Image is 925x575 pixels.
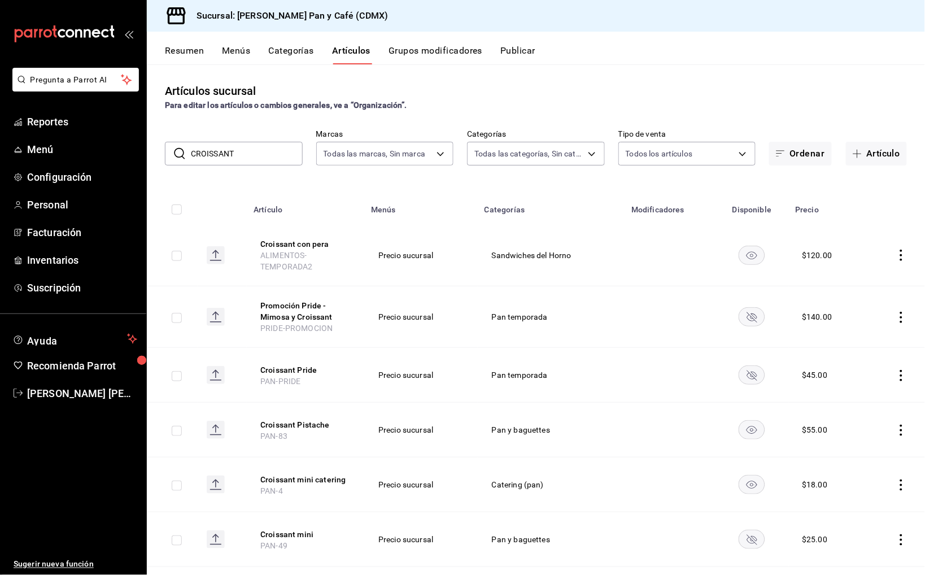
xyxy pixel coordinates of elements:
[618,130,756,138] label: Tipo de venta
[378,371,464,379] span: Precio sucursal
[12,68,139,92] button: Pregunta a Parrot AI
[467,130,605,138] label: Categorías
[247,188,364,224] th: Artículo
[260,541,287,550] span: PAN-49
[187,9,388,23] h3: Sucursal: [PERSON_NAME] Pan y Café (CDMX)
[625,188,715,224] th: Modificadores
[165,45,204,64] button: Resumen
[492,251,610,259] span: Sandwiches del Horno
[378,481,464,489] span: Precio sucursal
[739,307,765,326] button: availability-product
[332,45,370,64] button: Artículos
[260,364,351,376] button: edit-product-location
[715,188,789,224] th: Disponible
[739,246,765,265] button: availability-product
[165,45,925,64] div: navigation tabs
[222,45,250,64] button: Menús
[27,225,137,240] span: Facturación
[789,188,867,224] th: Precio
[896,480,907,491] button: actions
[27,142,137,157] span: Menú
[896,250,907,261] button: actions
[260,474,351,485] button: edit-product-location
[492,371,610,379] span: Pan temporada
[27,332,123,346] span: Ayuda
[802,534,828,545] div: $ 25.00
[364,188,478,224] th: Menús
[802,369,828,381] div: $ 45.00
[802,250,832,261] div: $ 120.00
[802,311,832,323] div: $ 140.00
[492,535,610,543] span: Pan y baguettes
[27,197,137,212] span: Personal
[191,142,303,165] input: Buscar artículo
[8,82,139,94] a: Pregunta a Parrot AI
[260,300,351,323] button: edit-product-location
[260,238,351,250] button: edit-product-location
[500,45,535,64] button: Publicar
[378,426,464,434] span: Precio sucursal
[739,530,765,549] button: availability-product
[626,148,693,159] span: Todos los artículos
[492,426,610,434] span: Pan y baguettes
[324,148,426,159] span: Todas las marcas, Sin marca
[896,312,907,323] button: actions
[492,481,610,489] span: Catering (pan)
[802,424,828,435] div: $ 55.00
[316,130,454,138] label: Marcas
[14,559,137,570] span: Sugerir nueva función
[124,29,133,38] button: open_drawer_menu
[846,142,907,165] button: Artículo
[27,169,137,185] span: Configuración
[378,251,464,259] span: Precio sucursal
[260,432,287,441] span: PAN-83
[260,529,351,540] button: edit-product-location
[27,280,137,295] span: Suscripción
[802,479,828,490] div: $ 18.00
[260,251,313,271] span: ALIMENTOS-TEMPORADA2
[165,82,256,99] div: Artículos sucursal
[896,534,907,546] button: actions
[27,386,137,401] span: [PERSON_NAME] [PERSON_NAME]
[378,313,464,321] span: Precio sucursal
[260,377,300,386] span: PAN-PRIDE
[27,114,137,129] span: Reportes
[165,101,407,110] strong: Para editar los artículos o cambios generales, ve a “Organización”.
[478,188,625,224] th: Categorías
[492,313,610,321] span: Pan temporada
[30,74,121,86] span: Pregunta a Parrot AI
[474,148,584,159] span: Todas las categorías, Sin categoría
[769,142,831,165] button: Ordenar
[896,425,907,436] button: actions
[739,420,765,439] button: availability-product
[378,535,464,543] span: Precio sucursal
[27,358,137,373] span: Recomienda Parrot
[389,45,482,64] button: Grupos modificadores
[260,419,351,430] button: edit-product-location
[260,324,333,333] span: PRIDE-PROMOCION
[27,252,137,268] span: Inventarios
[896,370,907,381] button: actions
[260,486,283,495] span: PAN-4
[269,45,315,64] button: Categorías
[739,365,765,385] button: availability-product
[739,475,765,494] button: availability-product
